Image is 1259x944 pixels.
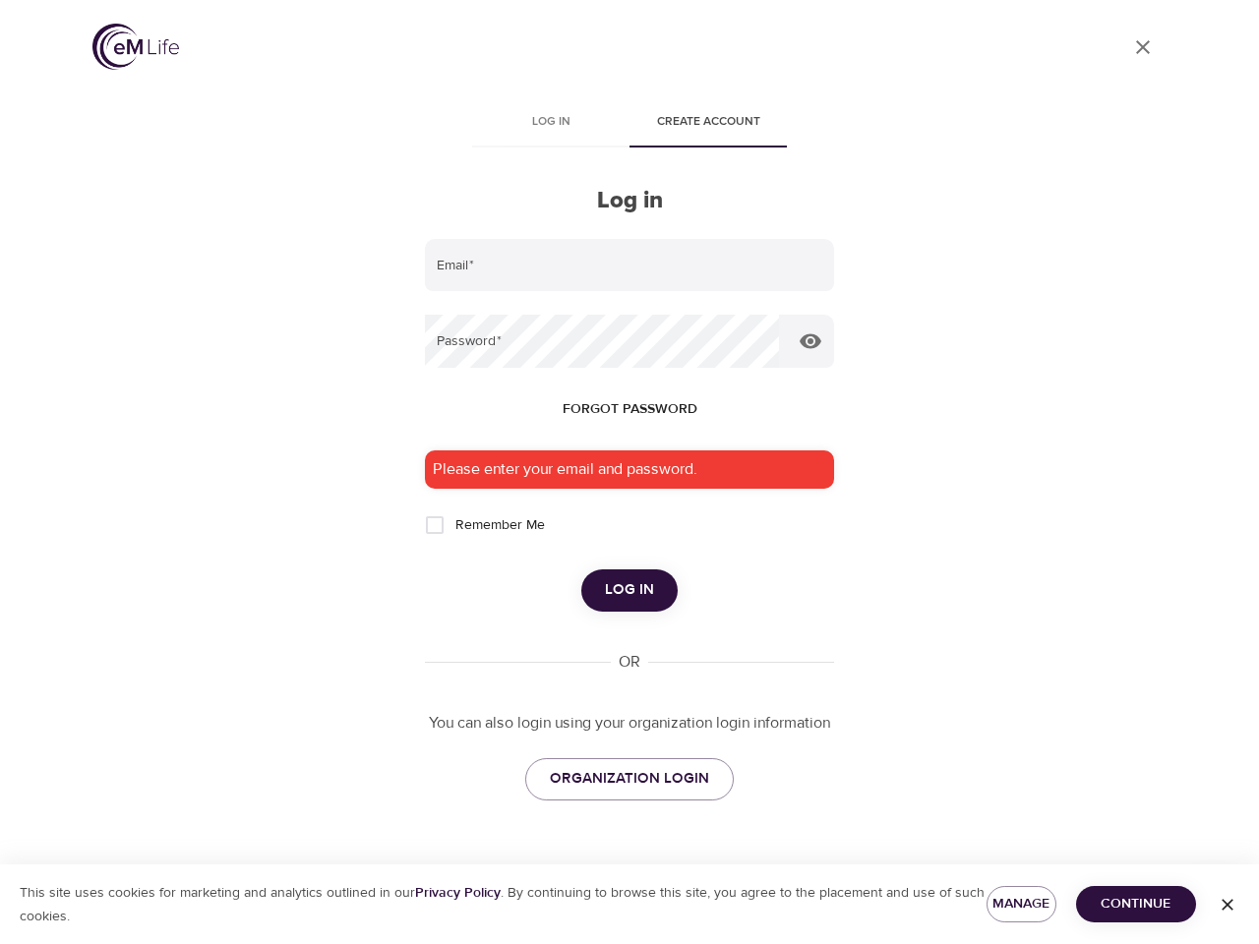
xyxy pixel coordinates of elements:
[425,187,834,215] h2: Log in
[425,100,834,147] div: disabled tabs example
[563,397,697,422] span: Forgot password
[611,651,648,674] div: OR
[605,577,654,603] span: Log in
[1002,892,1041,916] span: Manage
[525,758,734,799] a: ORGANIZATION LOGIN
[987,886,1056,922] button: Manage
[415,884,501,902] a: Privacy Policy
[1076,886,1196,922] button: Continue
[455,515,545,536] span: Remember Me
[92,24,179,70] img: logo
[1119,24,1167,71] a: close
[641,112,775,133] span: Create account
[555,391,705,428] button: Forgot password
[550,766,709,792] span: ORGANIZATION LOGIN
[484,112,618,133] span: Log in
[581,569,678,611] button: Log in
[425,712,834,735] p: You can also login using your organization login information
[425,450,834,489] div: Please enter your email and password.
[1092,892,1180,916] span: Continue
